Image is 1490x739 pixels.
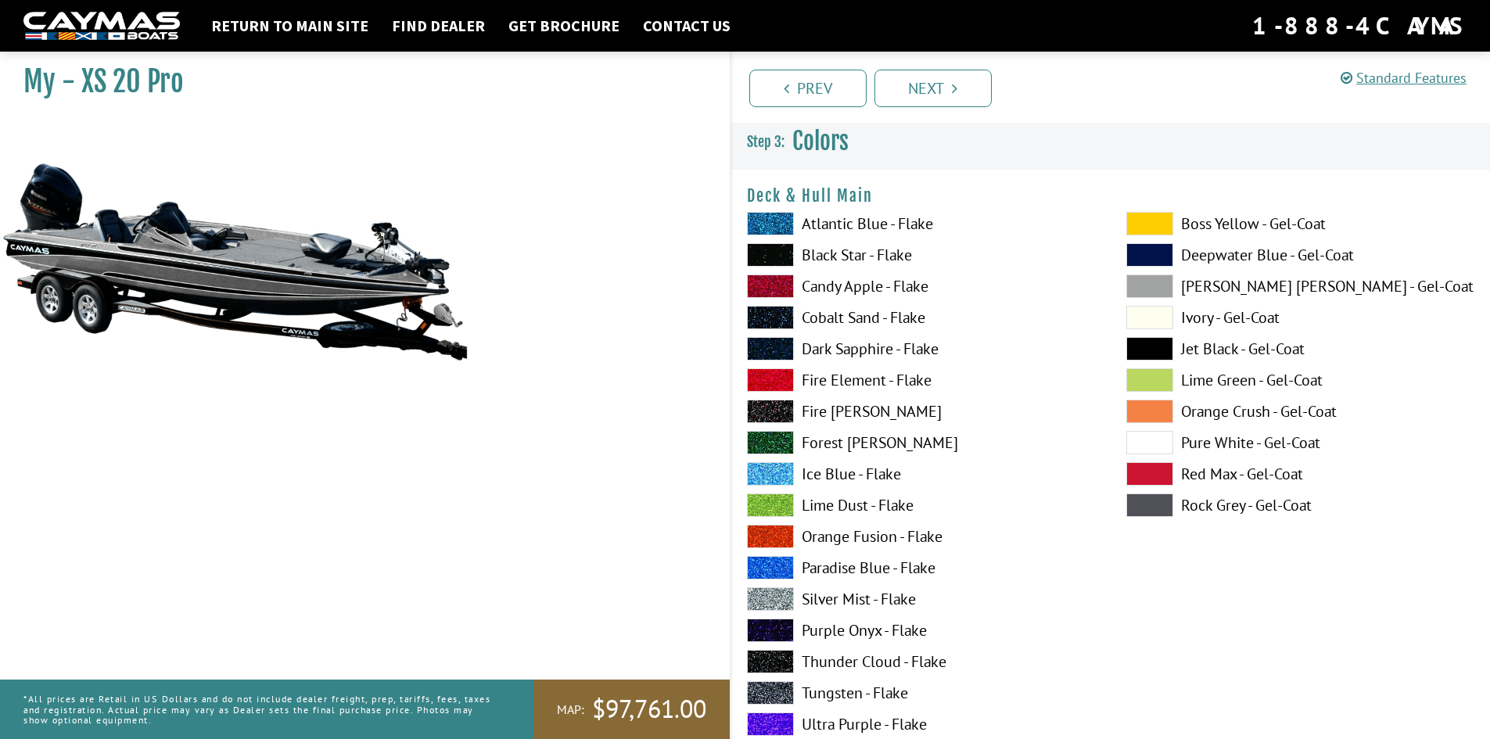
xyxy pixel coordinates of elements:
label: Fire Element - Flake [747,368,1095,392]
label: Orange Crush - Gel-Coat [1126,400,1474,423]
a: Return to main site [203,16,376,36]
label: Candy Apple - Flake [747,274,1095,298]
label: Pure White - Gel-Coat [1126,431,1474,454]
a: Next [874,70,992,107]
a: Get Brochure [501,16,627,36]
label: Lime Green - Gel-Coat [1126,368,1474,392]
label: Fire [PERSON_NAME] [747,400,1095,423]
label: Orange Fusion - Flake [747,525,1095,548]
label: Lime Dust - Flake [747,493,1095,517]
a: Prev [749,70,867,107]
label: Jet Black - Gel-Coat [1126,337,1474,361]
label: Cobalt Sand - Flake [747,306,1095,329]
label: Atlantic Blue - Flake [747,212,1095,235]
span: MAP: [557,701,584,718]
span: $97,761.00 [592,693,706,726]
label: Paradise Blue - Flake [747,556,1095,579]
label: Purple Onyx - Flake [747,619,1095,642]
label: Dark Sapphire - Flake [747,337,1095,361]
label: Rock Grey - Gel-Coat [1126,493,1474,517]
a: Standard Features [1341,69,1467,87]
a: Find Dealer [384,16,493,36]
label: Deepwater Blue - Gel-Coat [1126,243,1474,267]
label: Silver Mist - Flake [747,587,1095,611]
a: MAP:$97,761.00 [533,680,730,739]
label: Boss Yellow - Gel-Coat [1126,212,1474,235]
img: white-logo-c9c8dbefe5ff5ceceb0f0178aa75bf4bb51f6bca0971e226c86eb53dfe498488.png [23,12,180,41]
label: Ultra Purple - Flake [747,712,1095,736]
a: Contact Us [635,16,738,36]
label: [PERSON_NAME] [PERSON_NAME] - Gel-Coat [1126,274,1474,298]
label: Ice Blue - Flake [747,462,1095,486]
h1: My - XS 20 Pro [23,64,691,99]
p: *All prices are Retail in US Dollars and do not include dealer freight, prep, tariffs, fees, taxe... [23,686,498,733]
label: Black Star - Flake [747,243,1095,267]
div: 1-888-4CAYMAS [1252,9,1467,43]
label: Thunder Cloud - Flake [747,650,1095,673]
label: Red Max - Gel-Coat [1126,462,1474,486]
h4: Deck & Hull Main [747,186,1475,206]
label: Forest [PERSON_NAME] [747,431,1095,454]
label: Tungsten - Flake [747,681,1095,705]
label: Ivory - Gel-Coat [1126,306,1474,329]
